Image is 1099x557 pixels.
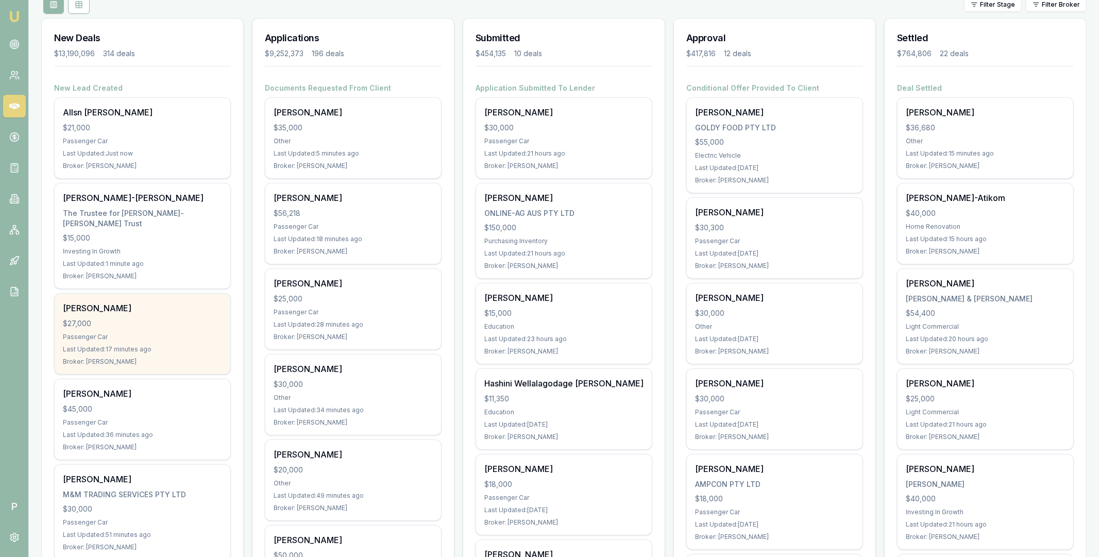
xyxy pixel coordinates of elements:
div: Last Updated: 20 hours ago [906,335,1065,343]
div: Electric Vehicle [695,151,854,160]
img: emu-icon-u.png [8,10,21,23]
div: Purchasing Inventory [484,237,644,245]
div: $11,350 [484,394,644,404]
div: Last Updated: Just now [63,149,222,158]
div: Home Renovation [906,223,1065,231]
div: Last Updated: [DATE] [695,335,854,343]
div: $15,000 [63,233,222,243]
div: $150,000 [484,223,644,233]
div: Broker: [PERSON_NAME] [906,433,1065,441]
div: $25,000 [906,394,1065,404]
div: Last Updated: [DATE] [484,420,644,429]
div: [PERSON_NAME] [695,106,854,119]
div: $21,000 [63,123,222,133]
div: $454,135 [476,48,506,59]
div: Broker: [PERSON_NAME] [695,347,854,356]
div: [PERSON_NAME] [906,106,1065,119]
div: 22 deals [940,48,969,59]
h3: Submitted [476,31,652,45]
div: Other [274,479,433,487]
h4: Application Submitted To Lender [476,83,652,93]
div: $20,000 [274,465,433,475]
div: Broker: [PERSON_NAME] [695,533,854,541]
div: Passenger Car [484,137,644,145]
div: Passenger Car [274,223,433,231]
div: Passenger Car [63,518,222,527]
div: Last Updated: 49 minutes ago [274,492,433,500]
div: Last Updated: 18 minutes ago [274,235,433,243]
div: Passenger Car [695,237,854,245]
div: Last Updated: 15 hours ago [906,235,1065,243]
div: Last Updated: 23 hours ago [484,335,644,343]
div: $30,000 [695,394,854,404]
div: [PERSON_NAME] [63,473,222,485]
div: 196 deals [312,48,344,59]
div: Education [484,408,644,416]
h3: Applications [265,31,442,45]
div: Broker: [PERSON_NAME] [695,262,854,270]
div: Broker: [PERSON_NAME] [695,176,854,184]
div: $764,806 [897,48,932,59]
div: Passenger Car [63,137,222,145]
div: Light Commercial [906,323,1065,331]
h3: Approval [686,31,863,45]
div: Last Updated: [DATE] [695,164,854,172]
div: Other [274,137,433,145]
div: Broker: [PERSON_NAME] [63,162,222,170]
div: Last Updated: 51 minutes ago [63,531,222,539]
div: Broker: [PERSON_NAME] [906,247,1065,256]
div: Last Updated: [DATE] [695,249,854,258]
div: Hashini Wellalagodage [PERSON_NAME] [484,377,644,390]
div: Broker: [PERSON_NAME] [274,247,433,256]
div: Broker: [PERSON_NAME] [906,533,1065,541]
div: Allsn [PERSON_NAME] [63,106,222,119]
div: Last Updated: 15 minutes ago [906,149,1065,158]
div: Last Updated: 28 minutes ago [274,320,433,329]
div: [PERSON_NAME] [906,479,1065,490]
h4: Deal Settled [897,83,1074,93]
div: [PERSON_NAME] [484,192,644,204]
div: Investing In Growth [906,508,1065,516]
div: $30,000 [63,504,222,514]
div: [PERSON_NAME] [274,192,433,204]
div: [PERSON_NAME] [274,448,433,461]
div: $40,000 [906,208,1065,218]
h3: Settled [897,31,1074,45]
div: [PERSON_NAME] [484,106,644,119]
div: Broker: [PERSON_NAME] [63,443,222,451]
div: [PERSON_NAME] [484,463,644,475]
div: $9,252,373 [265,48,303,59]
div: $25,000 [274,294,433,304]
div: Last Updated: 36 minutes ago [63,431,222,439]
div: [PERSON_NAME] [695,292,854,304]
div: Other [695,323,854,331]
div: Light Commercial [906,408,1065,416]
div: Last Updated: 5 minutes ago [274,149,433,158]
div: Broker: [PERSON_NAME] [484,262,644,270]
div: $30,000 [484,123,644,133]
div: 10 deals [514,48,542,59]
div: Last Updated: 21 hours ago [484,249,644,258]
div: [PERSON_NAME]-[PERSON_NAME] [63,192,222,204]
div: Last Updated: [DATE] [695,420,854,429]
h4: New Lead Created [54,83,231,93]
div: Last Updated: 17 minutes ago [63,345,222,353]
div: $35,000 [274,123,433,133]
div: [PERSON_NAME] [274,106,433,119]
div: [PERSON_NAME] [63,302,222,314]
div: Passenger Car [695,408,854,416]
div: $30,000 [695,308,854,318]
div: $13,190,096 [54,48,95,59]
div: Broker: [PERSON_NAME] [274,418,433,427]
div: Broker: [PERSON_NAME] [484,433,644,441]
div: Last Updated: 21 hours ago [906,420,1065,429]
div: Last Updated: [DATE] [695,520,854,529]
div: M&M TRADING SERVICES PTY LTD [63,490,222,500]
div: [PERSON_NAME] [695,377,854,390]
div: Broker: [PERSON_NAME] [906,162,1065,170]
div: $54,400 [906,308,1065,318]
div: Other [906,137,1065,145]
h4: Documents Requested From Client [265,83,442,93]
div: Broker: [PERSON_NAME] [484,162,644,170]
div: AMPCON PTY LTD [695,479,854,490]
